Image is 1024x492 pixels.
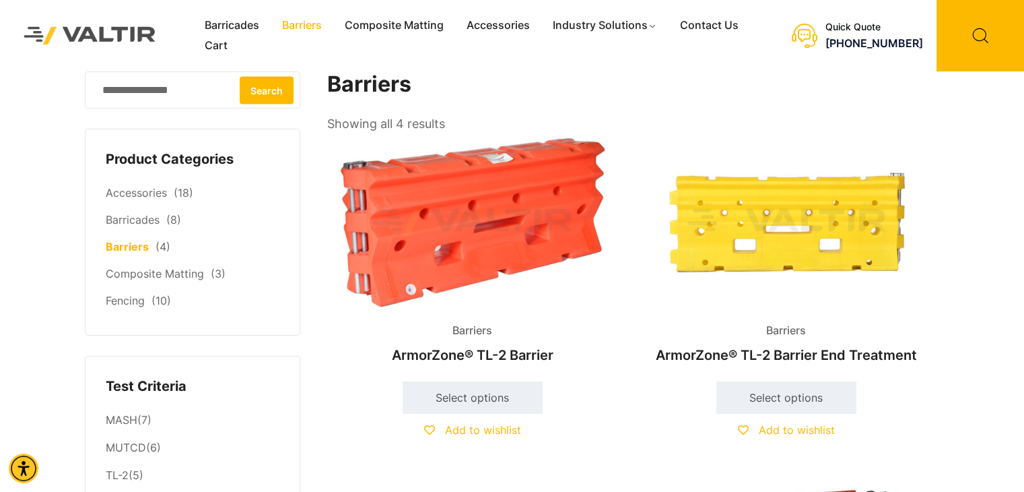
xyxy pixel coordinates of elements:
h2: ArmorZone® TL-2 Barrier End Treatment [641,340,932,370]
img: A bright yellow plastic component with various holes and cutouts, likely used in machinery or equ... [641,135,932,309]
a: Barriers [271,16,333,36]
a: Composite Matting [333,16,455,36]
img: An orange plastic barrier with a textured surface, designed for traffic control or safety purposes. [327,135,618,309]
a: Accessories [106,186,167,199]
a: Composite Matting [106,267,204,280]
span: (10) [151,294,171,307]
a: Fencing [106,294,145,307]
h1: Barriers [327,71,933,98]
a: call (888) 496-3625 [825,36,923,50]
span: Barriers [756,321,816,341]
a: TL-2 [106,468,129,482]
a: Barricades [193,16,271,36]
span: (4) [156,240,170,253]
a: Accessories [455,16,541,36]
a: Industry Solutions [541,16,669,36]
a: Cart [193,36,239,56]
a: Add to wishlist [738,423,835,437]
h4: Test Criteria [106,377,279,397]
div: Quick Quote [825,22,923,33]
a: MASH [106,413,137,427]
a: Barricades [106,213,160,226]
li: (5) [106,462,279,490]
span: Barriers [442,321,502,341]
a: Select options for “ArmorZone® TL-2 Barrier End Treatment” [716,381,856,414]
span: (8) [166,213,181,226]
a: Contact Us [669,16,750,36]
a: Select options for “ArmorZone® TL-2 Barrier” [403,381,543,414]
span: Add to wishlist [445,423,521,437]
span: Add to wishlist [759,423,835,437]
li: (6) [106,435,279,462]
a: BarriersArmorZone® TL-2 Barrier End Treatment [641,135,932,370]
a: BarriersArmorZone® TL-2 Barrier [327,135,618,370]
span: (3) [211,267,226,280]
input: Search for: [85,71,300,109]
h2: ArmorZone® TL-2 Barrier [327,340,618,370]
div: Accessibility Menu [9,454,38,483]
a: Barriers [106,240,149,253]
p: Showing all 4 results [327,113,445,135]
li: (7) [106,406,279,434]
img: Valtir Rentals [10,13,170,58]
a: MUTCD [106,441,146,454]
h4: Product Categories [106,150,279,170]
button: Search [240,76,294,104]
a: Add to wishlist [424,423,521,437]
span: (18) [174,186,193,199]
